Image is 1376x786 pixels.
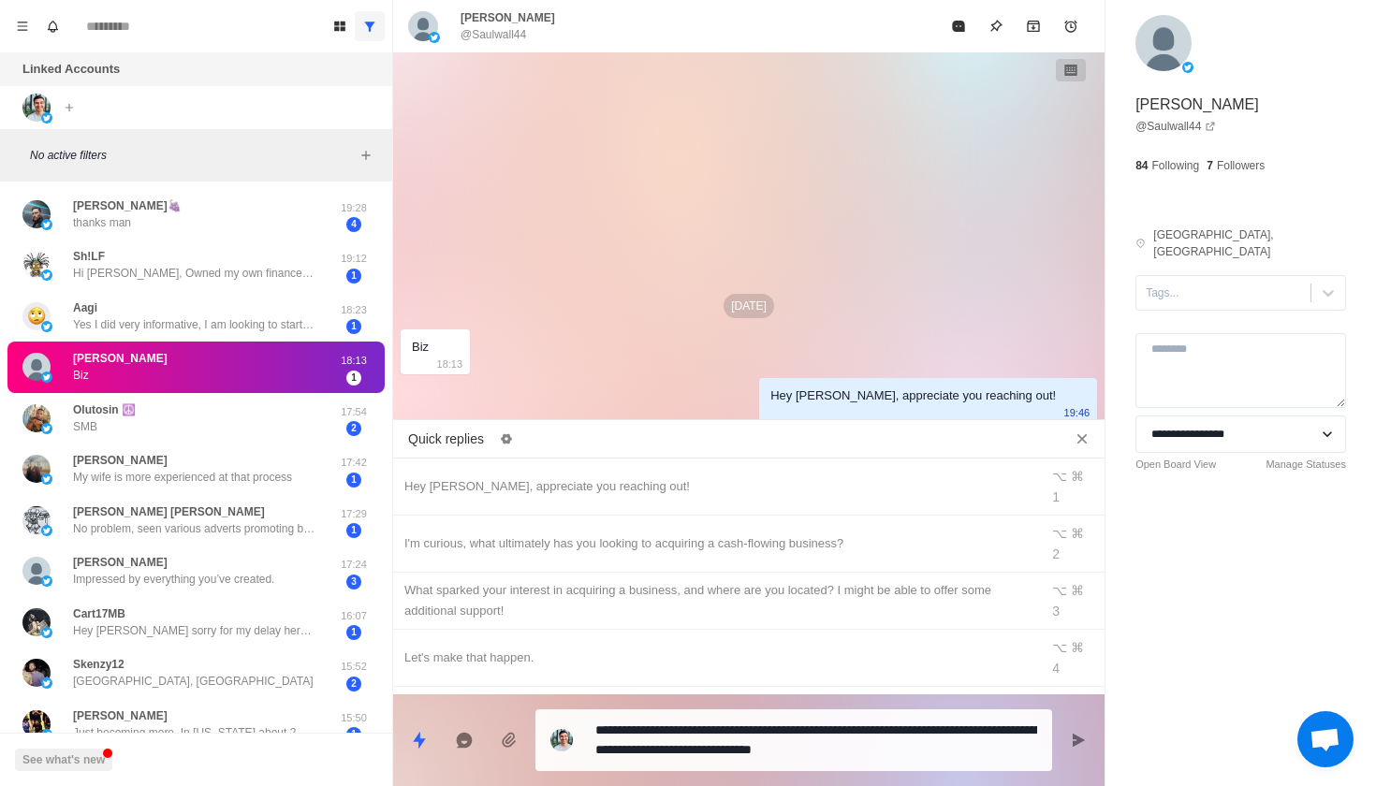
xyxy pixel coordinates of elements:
p: thanks man [73,214,131,231]
button: Board View [325,11,355,41]
button: Add media [490,721,528,759]
img: picture [22,404,51,432]
p: 17:29 [330,506,377,522]
p: [DATE] [724,294,774,318]
span: 3 [346,575,361,589]
p: [PERSON_NAME] [73,350,168,367]
button: Close quick replies [1067,424,1097,454]
img: picture [22,251,51,279]
span: 2 [346,677,361,691]
span: 1 [346,625,361,640]
img: picture [22,200,51,228]
p: Followers [1217,157,1265,174]
p: [PERSON_NAME] [461,9,555,26]
p: [PERSON_NAME] [73,707,168,724]
div: ⌥ ⌘ 1 [1052,466,1093,507]
span: 1 [346,371,361,386]
p: SMB [73,418,97,435]
a: Manage Statuses [1266,457,1346,473]
div: I'm curious, what ultimately has you looking to acquiring a cash-flowing business? [404,533,1028,554]
p: Quick replies [408,429,484,449]
p: @Saulwall44 [461,26,526,43]
p: 18:23 [330,302,377,318]
button: Edit quick replies [491,424,521,454]
img: picture [22,302,51,330]
div: Let's make that happen. [404,648,1028,668]
button: Quick replies [401,721,438,759]
p: 7 [1207,157,1213,174]
p: Impressed by everything you’ve created. [73,571,274,588]
p: 18:13 [437,354,463,374]
button: Pin [977,7,1015,45]
img: picture [41,321,52,332]
img: picture [22,608,51,636]
img: picture [41,219,52,230]
img: picture [22,455,51,483]
p: Aagi [73,299,97,316]
span: 4 [346,217,361,232]
span: 1 [346,727,361,742]
p: Following [1152,157,1200,174]
p: 15:52 [330,659,377,675]
span: 1 [346,319,361,334]
img: picture [41,112,52,124]
img: picture [22,94,51,122]
img: picture [22,557,51,585]
div: Biz [412,337,429,357]
button: Send message [1060,721,1097,759]
p: 19:12 [330,251,377,267]
a: Open Board View [1135,457,1216,473]
p: Cart17MB [73,605,125,622]
p: Sh!LF [73,248,105,265]
img: picture [1135,15,1192,71]
span: 1 [346,523,361,538]
p: [PERSON_NAME] [73,554,168,571]
img: picture [408,11,438,41]
img: picture [41,677,52,689]
a: @Saulwall44 [1135,118,1216,135]
p: 15:50 [330,710,377,726]
p: 84 [1135,157,1148,174]
img: picture [41,729,52,740]
span: 1 [346,473,361,488]
button: Show all conversations [355,11,385,41]
p: 16:07 [330,608,377,624]
div: ⌥ ⌘ 2 [1052,523,1093,564]
p: Just becoming more. In [US_STATE] about 2 hours east of [GEOGRAPHIC_DATA]. Right along the [US_ST... [73,724,316,741]
p: No active filters [30,147,355,164]
button: See what's new [15,749,112,771]
img: picture [41,525,52,536]
div: Hey [PERSON_NAME], appreciate you reaching out! [770,386,1056,406]
img: picture [22,506,51,534]
p: [PERSON_NAME]🍇 [73,197,182,214]
img: picture [429,32,440,43]
button: Menu [7,11,37,41]
button: Reply with AI [446,721,483,759]
p: 19:28 [330,200,377,216]
div: ⌥ ⌘ 3 [1052,580,1093,621]
div: ⌥ ⌘ 4 [1052,637,1093,678]
img: picture [41,371,52,383]
p: Linked Accounts [22,60,120,79]
button: Archive [1015,7,1052,45]
a: Open chat [1297,711,1354,767]
img: picture [22,710,51,738]
p: Biz [73,367,89,384]
button: Add reminder [1052,7,1090,45]
button: Add account [58,96,81,119]
span: 2 [346,421,361,436]
p: 17:24 [330,557,377,573]
p: Yes I did very informative, I am looking to start on accounting [73,316,316,333]
div: Hey [PERSON_NAME], appreciate you reaching out! [404,476,1028,497]
img: picture [41,269,52,281]
img: picture [41,627,52,638]
p: Olutosin ☮️ [73,401,136,418]
p: Hey [PERSON_NAME] sorry for my delay here. I live in [GEOGRAPHIC_DATA] for work and I've been awa... [73,622,316,639]
p: [PERSON_NAME] [73,452,168,469]
img: picture [1182,62,1193,73]
img: picture [22,353,51,381]
button: Notifications [37,11,67,41]
p: 18:13 [330,353,377,369]
p: [PERSON_NAME] [PERSON_NAME] [73,503,265,520]
p: [GEOGRAPHIC_DATA], [GEOGRAPHIC_DATA] [1153,226,1346,260]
